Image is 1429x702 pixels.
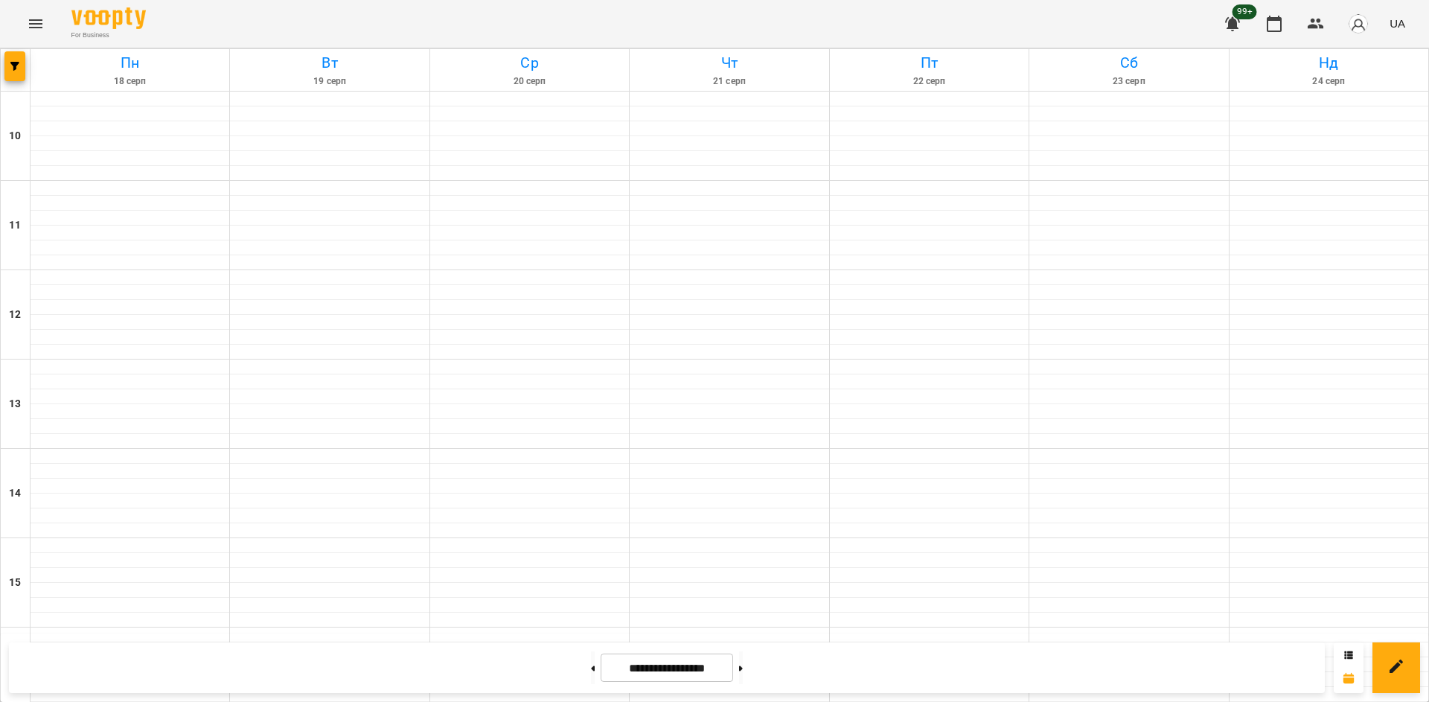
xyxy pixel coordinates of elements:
[1348,13,1369,34] img: avatar_s.png
[1384,10,1411,37] button: UA
[832,51,1026,74] h6: Пт
[18,6,54,42] button: Menu
[1032,74,1226,89] h6: 23 серп
[9,128,21,144] h6: 10
[232,74,426,89] h6: 19 серп
[9,307,21,323] h6: 12
[1232,51,1426,74] h6: Нд
[1032,51,1226,74] h6: Сб
[1232,74,1426,89] h6: 24 серп
[632,51,826,74] h6: Чт
[1233,4,1257,19] span: 99+
[432,51,627,74] h6: Ср
[1390,16,1405,31] span: UA
[632,74,826,89] h6: 21 серп
[33,51,227,74] h6: Пн
[71,31,146,40] span: For Business
[832,74,1026,89] h6: 22 серп
[432,74,627,89] h6: 20 серп
[33,74,227,89] h6: 18 серп
[9,396,21,412] h6: 13
[9,575,21,591] h6: 15
[9,217,21,234] h6: 11
[9,485,21,502] h6: 14
[71,7,146,29] img: Voopty Logo
[232,51,426,74] h6: Вт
